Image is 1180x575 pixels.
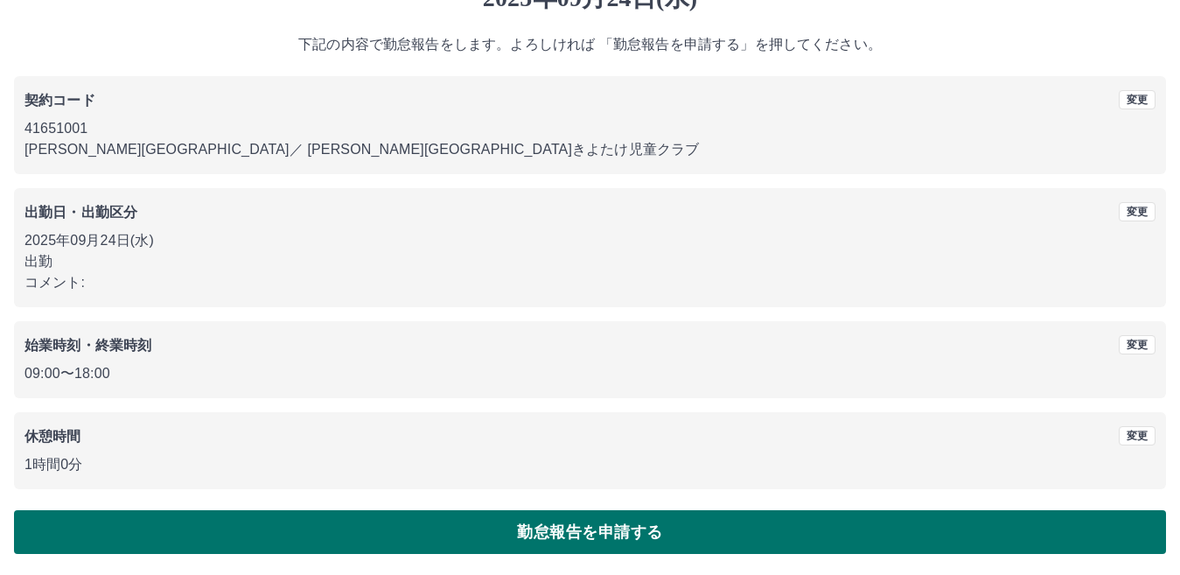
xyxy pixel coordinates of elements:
p: [PERSON_NAME][GEOGRAPHIC_DATA] ／ [PERSON_NAME][GEOGRAPHIC_DATA]きよたけ児童クラブ [24,139,1156,160]
p: 09:00 〜 18:00 [24,363,1156,384]
button: 変更 [1119,202,1156,221]
p: 下記の内容で勤怠報告をします。よろしければ 「勤怠報告を申請する」を押してください。 [14,34,1166,55]
p: 41651001 [24,118,1156,139]
button: 勤怠報告を申請する [14,510,1166,554]
b: 始業時刻・終業時刻 [24,338,151,353]
b: 契約コード [24,93,95,108]
button: 変更 [1119,426,1156,445]
b: 休憩時間 [24,429,81,444]
button: 変更 [1119,335,1156,354]
p: 2025年09月24日(水) [24,230,1156,251]
p: 1時間0分 [24,454,1156,475]
b: 出勤日・出勤区分 [24,205,137,220]
button: 変更 [1119,90,1156,109]
p: 出勤 [24,251,1156,272]
p: コメント: [24,272,1156,293]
